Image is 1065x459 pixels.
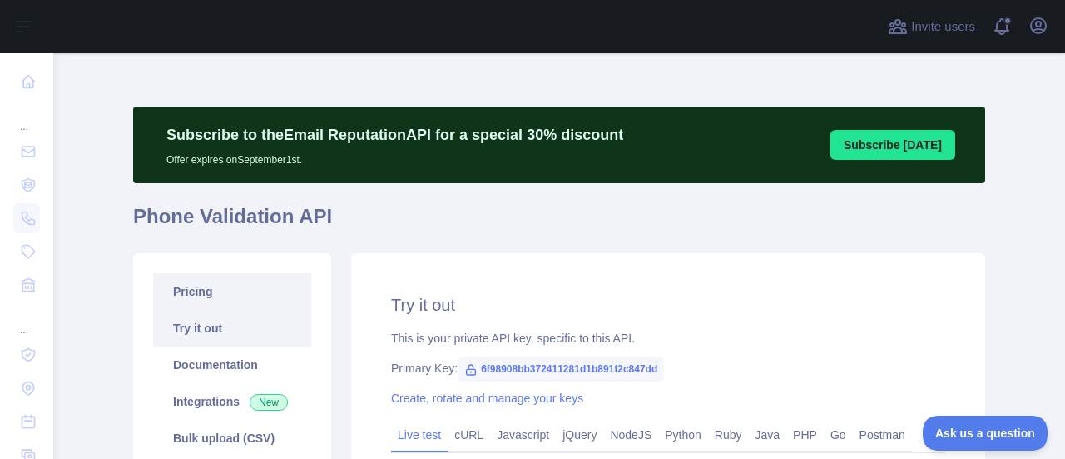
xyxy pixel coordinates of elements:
[884,13,978,40] button: Invite users
[708,422,749,448] a: Ruby
[853,422,912,448] a: Postman
[786,422,824,448] a: PHP
[153,273,311,310] a: Pricing
[749,422,787,448] a: Java
[391,293,945,317] h2: Try it out
[911,17,975,37] span: Invite users
[153,310,311,347] a: Try it out
[133,203,985,243] h1: Phone Validation API
[391,422,448,448] a: Live test
[153,347,311,383] a: Documentation
[658,422,708,448] a: Python
[824,422,853,448] a: Go
[166,147,623,167] p: Offer expires on September 1st.
[250,394,288,411] span: New
[153,383,311,420] a: Integrations New
[556,422,603,448] a: jQuery
[490,422,556,448] a: Javascript
[153,420,311,457] a: Bulk upload (CSV)
[830,130,955,160] button: Subscribe [DATE]
[13,303,40,337] div: ...
[13,100,40,133] div: ...
[458,357,664,382] span: 6f98908bb372411281d1b891f2c847dd
[448,422,490,448] a: cURL
[923,416,1048,451] iframe: Toggle Customer Support
[166,123,623,147] p: Subscribe to the Email Reputation API for a special 30 % discount
[391,360,945,377] div: Primary Key:
[391,330,945,347] div: This is your private API key, specific to this API.
[391,392,583,405] a: Create, rotate and manage your keys
[603,422,658,448] a: NodeJS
